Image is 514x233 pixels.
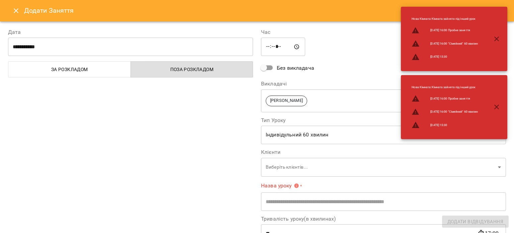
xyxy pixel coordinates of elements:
[406,37,483,50] li: [DATE] 16:00 "Сімейний" 60 хвилин
[135,65,249,73] span: Поза розкладом
[261,183,299,188] span: Назва уроку
[261,81,506,86] label: Викладачі
[406,118,483,132] li: [DATE] 15:30
[261,30,506,35] label: Час
[261,89,506,112] div: [PERSON_NAME]
[406,105,483,119] li: [DATE] 16:00 "Сімейний" 60 хвилин
[266,98,307,104] span: [PERSON_NAME]
[406,14,483,24] li: Нова Кімната : Кімната зайнята під інший урок
[266,164,495,171] p: Виберіть клієнтів...
[406,24,483,37] li: [DATE] 16:00 Пробне заняття
[261,216,506,222] label: Тривалість уроку(в хвилинах)
[261,150,506,155] label: Клієнти
[261,158,506,177] div: Виберіть клієнтів...
[8,3,24,19] button: Close
[261,126,506,144] div: Індивідульний 60 хвилин
[406,92,483,105] li: [DATE] 16:00 Пробне заняття
[261,118,506,123] label: Тип Уроку
[12,65,127,73] span: За розкладом
[8,30,253,35] label: Дата
[8,61,131,77] button: За розкладом
[131,61,253,77] button: Поза розкладом
[24,5,506,16] h6: Додати Заняття
[406,50,483,64] li: [DATE] 15:30
[406,82,483,92] li: Нова Кімната : Кімната зайнята під інший урок
[277,64,314,72] span: Без викладача
[294,183,299,188] svg: Вкажіть назву уроку або виберіть клієнтів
